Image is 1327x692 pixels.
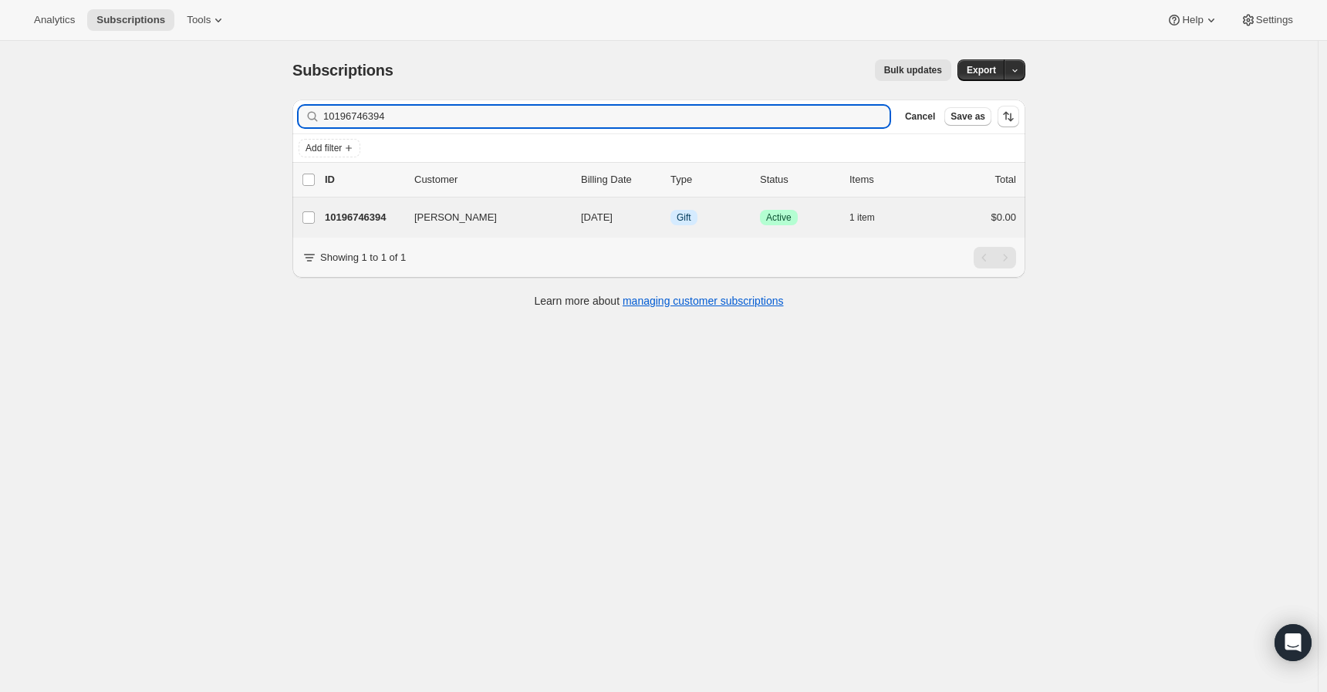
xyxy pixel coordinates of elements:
button: [PERSON_NAME] [405,205,559,230]
div: IDCustomerBilling DateTypeStatusItemsTotal [325,172,1016,187]
button: Tools [177,9,235,31]
div: 10196746394[PERSON_NAME][DATE]InfoGiftSuccessActive1 item$0.00 [325,207,1016,228]
div: Type [670,172,748,187]
p: Showing 1 to 1 of 1 [320,250,406,265]
p: ID [325,172,402,187]
p: Total [995,172,1016,187]
div: Items [849,172,927,187]
button: Add filter [299,139,360,157]
p: Status [760,172,837,187]
span: Subscriptions [292,62,393,79]
a: managing customer subscriptions [623,295,784,307]
p: Learn more about [535,293,784,309]
nav: Pagination [974,247,1016,268]
button: Sort the results [998,106,1019,127]
span: Export [967,64,996,76]
span: Save as [951,110,985,123]
button: Settings [1231,9,1302,31]
input: Filter subscribers [323,106,890,127]
span: Add filter [306,142,342,154]
span: Tools [187,14,211,26]
button: Cancel [899,107,941,126]
span: $0.00 [991,211,1016,223]
button: 1 item [849,207,892,228]
p: 10196746394 [325,210,402,225]
button: Analytics [25,9,84,31]
p: Customer [414,172,569,187]
span: Settings [1256,14,1293,26]
span: [DATE] [581,211,613,223]
span: 1 item [849,211,875,224]
span: Cancel [905,110,935,123]
button: Subscriptions [87,9,174,31]
button: Export [957,59,1005,81]
button: Help [1157,9,1227,31]
span: Subscriptions [96,14,165,26]
span: [PERSON_NAME] [414,210,497,225]
span: Bulk updates [884,64,942,76]
span: Active [766,211,792,224]
span: Gift [677,211,691,224]
div: Open Intercom Messenger [1275,624,1312,661]
p: Billing Date [581,172,658,187]
span: Analytics [34,14,75,26]
span: Help [1182,14,1203,26]
button: Bulk updates [875,59,951,81]
button: Save as [944,107,991,126]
